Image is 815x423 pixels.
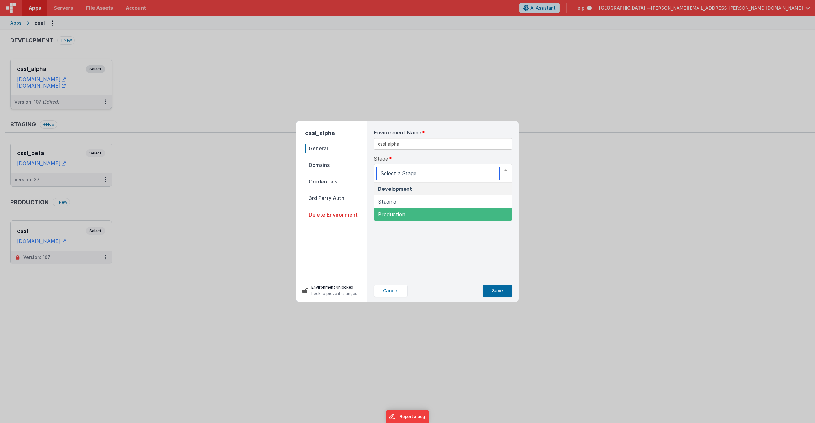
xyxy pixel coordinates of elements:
[305,144,367,153] span: General
[378,211,405,218] span: Production
[374,155,388,162] span: Stage
[311,290,357,297] p: Lock to prevent changes
[377,167,499,180] input: Select a Stage
[305,129,367,138] h2: cssl_alpha
[374,285,408,297] button: Cancel
[311,284,357,290] p: Environment unlocked
[386,410,429,423] iframe: Marker.io feedback button
[374,129,421,136] span: Environment Name
[305,161,367,169] span: Domains
[305,194,367,203] span: 3rd Party Auth
[378,186,412,192] span: Development
[305,177,367,186] span: Credentials
[378,198,396,205] span: Staging
[483,285,512,297] button: Save
[305,210,367,219] span: Delete Environment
